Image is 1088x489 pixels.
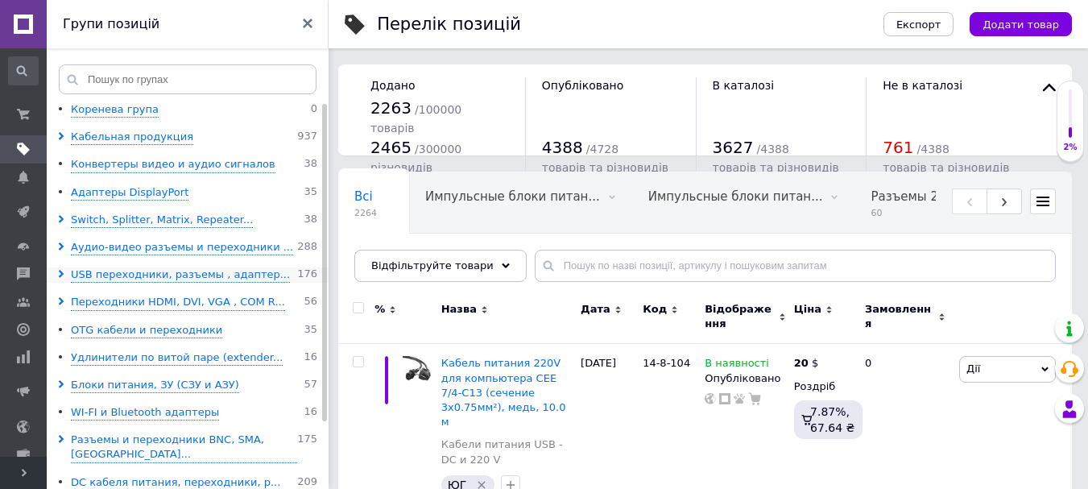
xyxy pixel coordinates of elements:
span: товарів та різновидів [713,161,839,174]
div: Разъемы и переходники BNC, SMA, [GEOGRAPHIC_DATA]... [71,433,297,462]
span: Дії [966,363,980,375]
span: 16 [304,405,317,421]
span: В наявності [705,357,769,374]
span: Ціна [794,302,821,317]
span: 0 [311,102,317,118]
span: / 4728 [586,143,618,155]
span: Відображення [705,302,775,331]
span: 14-8-104 [643,357,690,369]
span: Додати товар [983,19,1059,31]
img: Кабель питания 220V для компьютера СЕЕ 7/4-С13 (сечение 3х0.75мм²), медь, 10.0 м [403,356,433,387]
a: Кабели питания USB - DC и 220 V [441,437,573,466]
div: Кабельная продукция [71,130,193,145]
div: Адаптеры DisplayPort [71,185,188,201]
span: / 4388 [757,143,789,155]
span: 57 [304,378,317,393]
span: товарів та різновидів [542,161,668,174]
button: Додати товар [970,12,1072,36]
span: 7.87%, 67.64 ₴ [810,405,854,434]
span: 35 [304,323,317,338]
span: Код [643,302,667,317]
span: Импульсные блоки питан... [648,189,823,204]
span: Експорт [896,19,941,31]
div: Конвертеры видео и аудио сигналов [71,157,275,172]
div: $ [794,356,819,371]
div: Switch, Splitter, Matrix, Repeater... [71,213,253,228]
span: / 100000 товарів [370,103,461,135]
span: 35 [304,185,317,201]
span: 2465 [370,138,412,157]
span: Назва [441,302,477,317]
span: 38 [304,213,317,228]
span: В каталозі [713,79,775,92]
span: Дата [581,302,610,317]
span: 176 [297,267,317,283]
div: Переходники HDMI, DVI, VGA , COM R... [71,295,285,310]
div: Аудио-видео разъемы и переходники ... [71,240,293,255]
div: Импульсные блоки питания (хорошее качество) [409,172,632,234]
span: 16 [304,350,317,366]
span: % [374,302,385,317]
span: Додано [370,79,415,92]
div: 2% [1057,142,1083,153]
span: Замовлення [865,302,934,331]
div: Перелік позицій [377,16,521,33]
div: Опубліковано [705,371,786,386]
button: Експорт [883,12,954,36]
div: Импульсные блоки питания (высокое качество) [632,172,855,234]
a: Кабель питания 220V для компьютера СЕЕ 7/4-С13 (сечение 3х0.75мм²), медь, 10.0 м [441,357,566,428]
span: Зарядки к ноутбукам [354,251,490,265]
span: 60 [871,207,1016,219]
input: Пошук по групах [59,64,316,94]
span: Опубліковано [542,79,624,92]
div: WI-FI и Bluetooth адаптеры [71,405,219,421]
div: Роздріб [794,379,851,394]
input: Пошук по назві позиції, артикулу і пошуковим запитам [535,250,1056,282]
span: 761 [883,138,913,157]
span: Разъемы 2.5мм, 3.5 мм [871,189,1016,204]
span: 937 [297,130,317,145]
span: 56 [304,295,317,310]
span: 2263 [370,98,412,118]
span: 4388 [542,138,583,157]
div: Блоки питания, ЗУ (СЗУ и АЗУ) [71,378,239,393]
span: 175 [297,433,317,462]
div: USB переходники, разъемы , адаптер... [71,267,290,283]
div: OTG кабели и переходники [71,323,222,338]
span: товарів та різновидів [883,161,1009,174]
div: Удлинители по витой паре (extender... [71,350,283,366]
span: / 300000 різновидів [370,143,461,174]
span: Не в каталозі [883,79,962,92]
b: 20 [794,357,809,369]
div: Коренева група [71,102,159,118]
span: 2264 [354,207,377,219]
span: 38 [304,157,317,172]
span: 3627 [713,138,754,157]
span: Відфільтруйте товари [371,259,494,271]
span: 288 [297,240,317,255]
span: Всі [354,189,373,204]
span: / 4388 [917,143,949,155]
span: Импульсные блоки питан... [425,189,600,204]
